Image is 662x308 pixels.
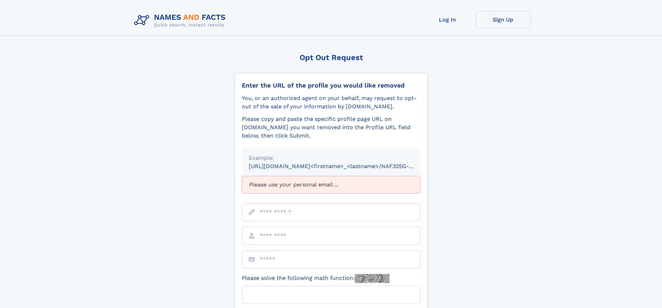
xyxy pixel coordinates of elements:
a: Sign Up [475,11,531,28]
img: Logo Names and Facts [131,11,231,30]
label: Please solve the following math function: [242,274,390,283]
a: Log In [420,11,475,28]
div: Enter the URL of the profile you would like removed [242,82,420,89]
small: [URL][DOMAIN_NAME]<firstname>_<lastname>/NAF325G-xxxxxxxx [249,163,434,169]
div: You, or an authorized agent on your behalf, may request to opt-out of the sale of your informatio... [242,94,420,111]
div: Please use your personal email ... [242,176,420,193]
div: Opt Out Request [235,53,428,62]
div: Example: [249,154,414,162]
div: Please copy and paste the specific profile page URL on [DOMAIN_NAME] you want removed into the Pr... [242,115,420,140]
